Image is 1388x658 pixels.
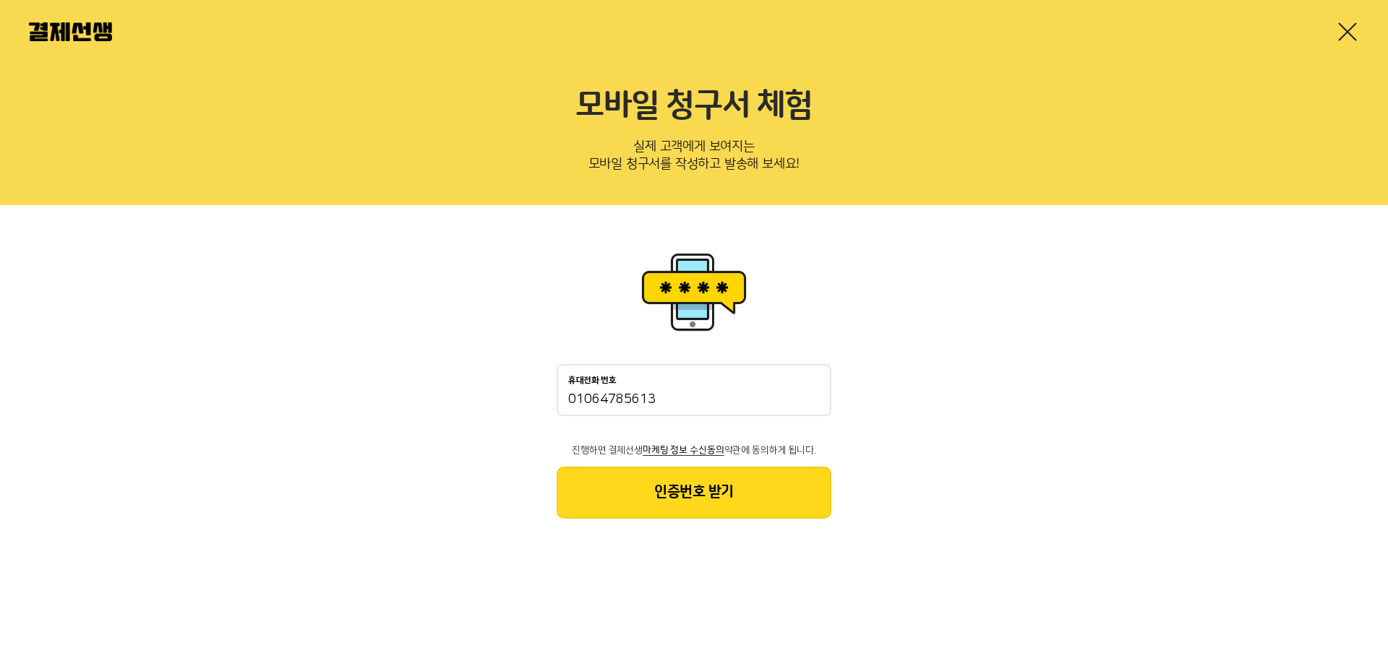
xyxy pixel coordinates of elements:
img: 휴대폰인증 이미지 [636,248,752,335]
h2: 모바일 청구서 체험 [29,87,1359,126]
p: 진행하면 결제선생 약관에 동의하게 됩니다. [557,445,831,455]
input: 휴대전화 번호 [568,391,820,409]
button: 인증번호 받기 [557,467,831,519]
p: 실제 고객에게 보여지는 모바일 청구서를 작성하고 발송해 보세요! [29,134,1359,182]
span: 마케팅 정보 수신동의 [643,445,724,455]
img: 결제선생 [29,22,112,41]
p: 휴대전화 번호 [568,376,617,386]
